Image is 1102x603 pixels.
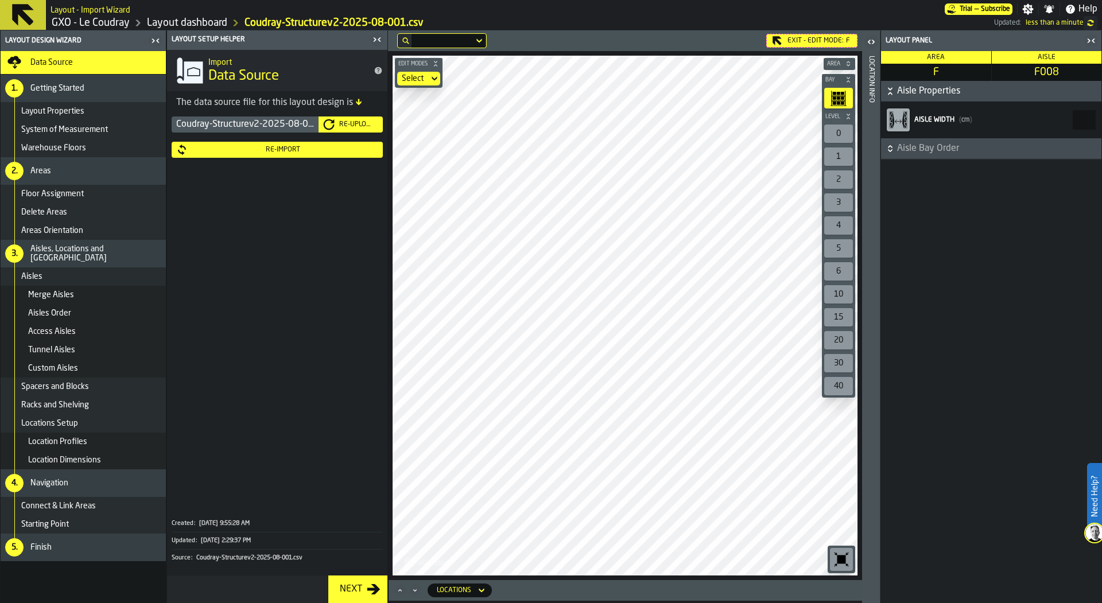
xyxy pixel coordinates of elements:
div: 20 [824,331,853,349]
li: menu Areas Orientation [1,221,166,240]
span: Level [823,114,843,120]
a: link-to-/wh/i/efd9e906-5eb9-41af-aac9-d3e075764b8d/designer [147,17,227,29]
span: Aisle Properties [897,84,1099,98]
div: 5 [824,239,853,258]
div: 0 [824,125,853,143]
span: cm [959,116,972,123]
div: Coudray-Structurev2-2025-08-001.csv [172,116,319,133]
div: Next [335,582,367,596]
span: Aisle Bay Order [897,142,1099,155]
label: button-toggle-Help [1060,2,1102,16]
span: — [975,5,979,13]
button: Maximize [393,585,407,596]
span: Data Source [30,58,73,67]
li: menu Location Dimensions [1,451,166,469]
span: Aisle width [914,116,954,123]
div: button-toolbar-undefined [822,283,855,306]
button: Created:[DATE] 9:55:28 AM [172,515,383,532]
span: [DATE] 9:55:28 AM [199,520,250,527]
span: Bay [823,77,843,83]
span: Updated: [994,19,1021,27]
span: Racks and Shelving [21,400,89,410]
li: menu Spacers and Blocks [1,378,166,396]
li: menu Aisles Order [1,304,166,322]
span: Help [1078,2,1097,16]
div: 4 [824,216,853,235]
span: Coudray-Structurev2-2025-08-001.csv [196,554,302,562]
label: button-toggle-Settings [1018,3,1038,15]
span: Floor Assignment [21,189,84,199]
span: : [191,554,192,562]
span: Trial [960,5,972,13]
span: Tunnel Aisles [28,345,75,355]
div: hide filter [402,37,409,44]
div: KeyValueItem-Updated [172,532,383,549]
label: react-aria3131648793-:rnu: [886,106,1097,134]
span: Area [927,54,945,61]
label: button-toggle-Close me [369,33,385,46]
header: Layout Design Wizard [1,30,166,51]
span: Locations Setup [21,419,78,428]
li: menu Areas [1,157,166,185]
span: Finish [30,543,52,552]
div: button-toolbar-undefined [822,237,855,260]
div: Created [172,520,198,527]
span: : [196,537,197,544]
div: 10 [824,285,853,304]
span: Data Source [208,67,279,85]
div: 3 [824,193,853,212]
button: button- [395,58,443,69]
div: Source [172,554,195,562]
div: Layout Setup Helper [169,36,369,44]
nav: Breadcrumb [51,16,522,30]
span: ) [970,116,972,123]
li: menu Getting Started [1,75,166,102]
span: Aisles Order [28,309,71,318]
button: Updated:[DATE] 2:29:37 PM [172,532,383,549]
input: react-aria3131648793-:rnu: react-aria3131648793-:rnu: [1073,110,1096,130]
div: 30 [824,354,853,372]
header: Location Info [862,30,880,603]
div: DropdownMenuValue-locations [428,583,492,597]
div: Re-Upload [335,120,378,129]
span: [DATE] 2:29:37 PM [201,537,251,544]
li: menu Floor Assignment [1,185,166,203]
li: menu Merge Aisles [1,286,166,304]
button: button- [824,58,855,69]
div: 4. [5,474,24,492]
label: button-toggle-Notifications [1039,3,1060,15]
li: menu Tunnel Aisles [1,341,166,359]
span: Delete Areas [21,208,67,217]
div: 1 [824,147,853,166]
span: Areas [30,166,51,176]
span: Connect & Link Areas [21,501,96,511]
label: button-toggle-Open [863,33,879,53]
li: menu Finish [1,534,166,561]
div: button-toolbar-undefined [822,260,855,283]
div: 3. [5,244,24,263]
li: menu Warehouse Floors [1,139,166,157]
span: Navigation [30,478,68,488]
div: button-toolbar-undefined [822,122,855,145]
span: Aisle [1038,54,1056,61]
span: Edit Modes [396,61,430,67]
button: button-Next [328,575,387,603]
button: button-Re-Import [172,142,383,158]
span: 8/18/2025, 2:30:23 PM [1026,19,1084,27]
h2: Sub Title [51,3,130,15]
header: Layout panel [881,30,1101,51]
div: button-toolbar-undefined [828,546,855,573]
div: 5. [5,538,24,557]
li: menu Layout Properties [1,102,166,120]
div: Exit - Edit Mode: [766,34,857,48]
button: Minimize [408,585,422,596]
button: button- [881,81,1101,102]
span: Custom Aisles [28,364,78,373]
div: button-toolbar-undefined [822,168,855,191]
div: DropdownMenuValue-none [402,74,424,83]
div: 1. [5,79,24,98]
span: : [194,520,195,527]
li: menu System of Measurement [1,120,166,139]
button: button- [822,111,855,122]
label: button-toggle-undefined [1084,16,1097,30]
